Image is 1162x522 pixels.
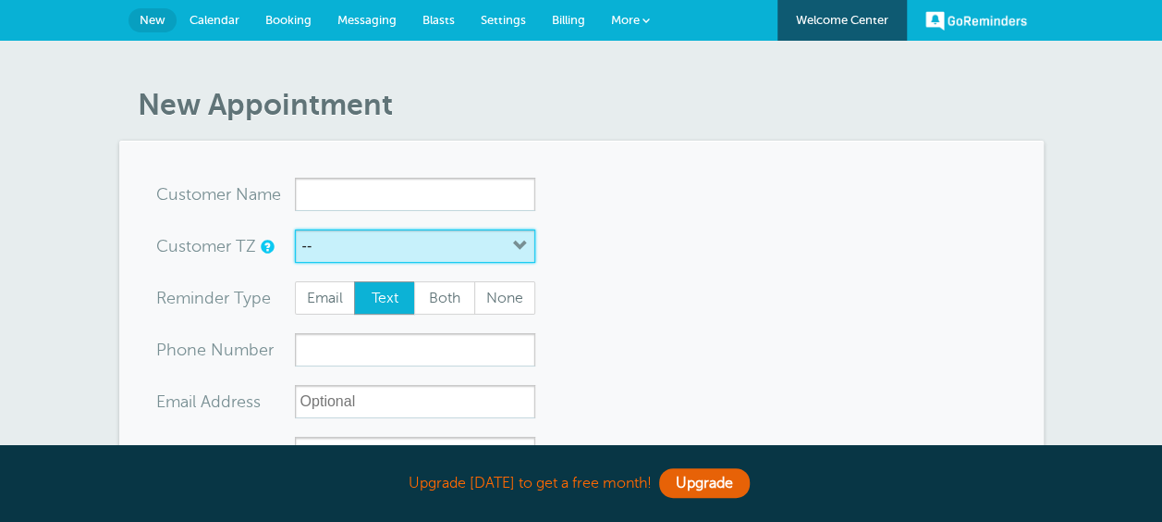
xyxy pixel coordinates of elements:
label: Both [414,281,475,315]
input: Optional [295,437,535,470]
label: None [474,281,535,315]
span: Both [415,282,474,314]
h1: New Appointment [138,87,1044,122]
button: -- [295,230,535,263]
span: New [140,13,165,27]
div: ress [156,385,295,418]
span: More [611,13,640,27]
span: Booking [265,13,312,27]
a: Use this if the customer is in a different timezone than you are. It sets a local timezone for th... [261,241,272,253]
a: New [128,8,177,32]
span: Messaging [337,13,397,27]
span: Blasts [422,13,455,27]
span: Cus [156,186,186,203]
a: Upgrade [659,468,750,498]
span: Text [355,282,414,314]
div: ame [156,178,295,211]
span: tomer N [186,186,249,203]
div: mber [156,333,295,367]
input: Optional [295,385,535,418]
label: -- [302,238,312,255]
span: Calendar [190,13,239,27]
span: Ema [156,393,189,410]
span: None [475,282,534,314]
span: Pho [156,342,187,358]
span: Email [296,282,355,314]
span: Billing [552,13,585,27]
span: Settings [481,13,526,27]
label: Text [354,281,415,315]
label: Customer TZ [156,238,256,255]
span: il Add [189,393,231,410]
label: Reminder Type [156,290,271,306]
label: Email [295,281,356,315]
div: Upgrade [DATE] to get a free month! [119,464,1044,503]
span: ne Nu [187,342,234,358]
